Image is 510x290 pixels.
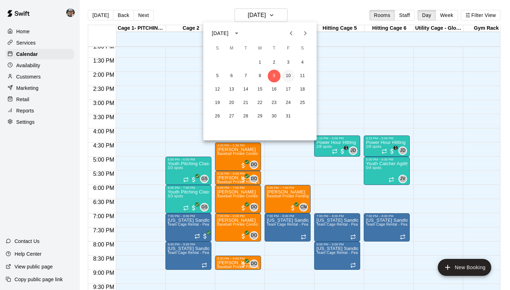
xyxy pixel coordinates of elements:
button: 2 [268,56,280,69]
button: 31 [282,110,295,123]
button: 21 [239,97,252,109]
button: 23 [268,97,280,109]
button: 24 [282,97,295,109]
button: 8 [254,70,266,82]
span: Sunday [211,41,224,56]
span: Wednesday [254,41,266,56]
button: 14 [239,83,252,96]
span: Saturday [296,41,309,56]
button: 30 [268,110,280,123]
button: 10 [282,70,295,82]
span: Friday [282,41,295,56]
button: 16 [268,83,280,96]
button: 5 [211,70,224,82]
div: [DATE] [212,30,228,37]
button: 29 [254,110,266,123]
button: 20 [225,97,238,109]
button: 12 [211,83,224,96]
button: 19 [211,97,224,109]
button: calendar view is open, switch to year view [231,27,243,39]
button: 27 [225,110,238,123]
span: Thursday [268,41,280,56]
button: 25 [296,97,309,109]
button: 15 [254,83,266,96]
button: 11 [296,70,309,82]
span: Monday [225,41,238,56]
button: 3 [282,56,295,69]
button: 4 [296,56,309,69]
button: 7 [239,70,252,82]
button: 28 [239,110,252,123]
button: 26 [211,110,224,123]
button: 22 [254,97,266,109]
button: Previous month [284,26,298,40]
button: 9 [268,70,280,82]
span: Tuesday [239,41,252,56]
button: 6 [225,70,238,82]
button: 17 [282,83,295,96]
button: 1 [254,56,266,69]
button: Next month [298,26,312,40]
button: 18 [296,83,309,96]
button: 13 [225,83,238,96]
